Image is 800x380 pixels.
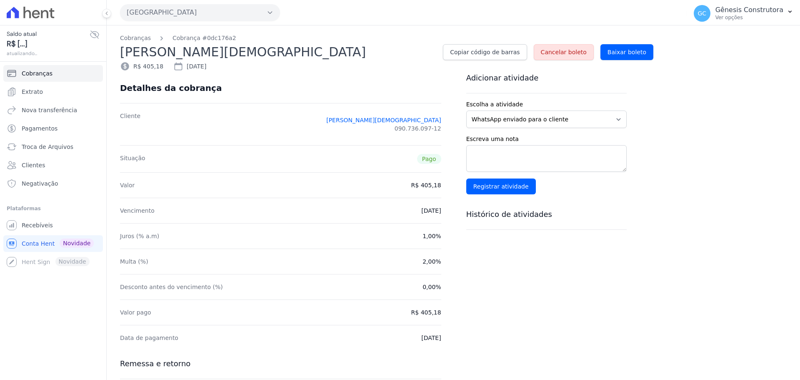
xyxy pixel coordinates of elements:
div: Detalhes da cobrança [120,83,222,93]
span: Clientes [22,161,45,169]
span: Copiar código de barras [450,48,520,56]
span: Cobranças [22,69,52,78]
dd: [DATE] [421,334,441,342]
span: Negativação [22,179,58,188]
span: R$ [...] [7,38,90,50]
dt: Juros (% a.m) [120,232,159,240]
button: [GEOGRAPHIC_DATA] [120,4,280,21]
h2: [PERSON_NAME][DEMOGRAPHIC_DATA] [120,43,436,61]
p: Ver opções [715,14,783,21]
span: Nova transferência [22,106,77,114]
a: Cobrança #0dc176a2 [172,34,236,43]
a: Cobranças [120,34,151,43]
span: Pagamentos [22,124,57,133]
nav: Sidebar [7,65,100,270]
a: Nova transferência [3,102,103,118]
span: Troca de Arquivos [22,143,73,151]
a: Conta Hent Novidade [3,235,103,252]
a: Extrato [3,83,103,100]
dd: 0,00% [422,283,441,291]
p: Gênesis Construtora [715,6,783,14]
a: Cobranças [3,65,103,82]
dd: [DATE] [421,206,441,215]
a: Clientes [3,157,103,174]
a: Pagamentos [3,120,103,137]
span: Recebíveis [22,221,53,229]
a: Copiar código de barras [443,44,527,60]
div: R$ 405,18 [120,61,163,71]
a: Negativação [3,175,103,192]
nav: Breadcrumb [120,34,787,43]
input: Registrar atividade [466,179,536,194]
span: Saldo atual [7,30,90,38]
h3: Adicionar atividade [466,73,627,83]
div: Plataformas [7,204,100,214]
label: Escreva uma nota [466,135,627,143]
dd: 1,00% [422,232,441,240]
label: Escolha a atividade [466,100,627,109]
span: 090.736.097-12 [395,124,441,133]
span: Conta Hent [22,239,55,248]
div: [DATE] [173,61,206,71]
dt: Vencimento [120,206,155,215]
a: Troca de Arquivos [3,138,103,155]
dt: Desconto antes do vencimento (%) [120,283,223,291]
dt: Valor pago [120,308,151,317]
dt: Valor [120,181,135,189]
span: Novidade [60,239,94,248]
dt: Multa (%) [120,257,148,266]
a: Recebíveis [3,217,103,234]
dt: Data de pagamento [120,334,178,342]
dd: R$ 405,18 [411,308,441,317]
h3: Remessa e retorno [120,359,441,369]
a: Cancelar boleto [534,44,594,60]
dt: Cliente [120,112,140,137]
span: GC [697,10,706,16]
a: [PERSON_NAME][DEMOGRAPHIC_DATA] [326,116,441,124]
h3: Histórico de atividades [466,209,627,219]
span: Pago [417,154,441,164]
span: Baixar boleto [607,48,646,56]
dd: R$ 405,18 [411,181,441,189]
dd: 2,00% [422,257,441,266]
span: Cancelar boleto [541,48,587,56]
dt: Situação [120,154,145,164]
span: atualizando... [7,50,90,57]
span: Extrato [22,88,43,96]
button: GC Gênesis Construtora Ver opções [687,2,800,25]
a: Baixar boleto [600,44,653,60]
